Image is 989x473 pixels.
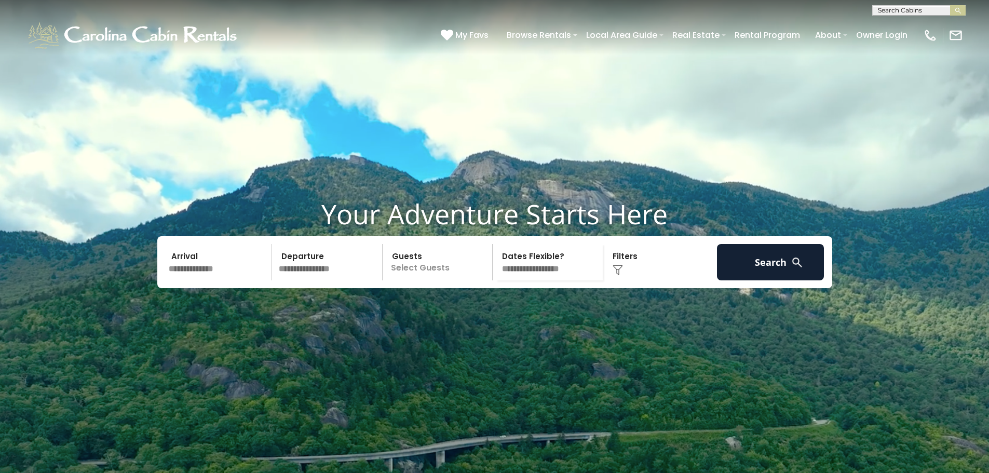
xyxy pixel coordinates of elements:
span: My Favs [455,29,489,42]
img: search-regular-white.png [791,256,804,269]
a: Owner Login [851,26,913,44]
a: Rental Program [729,26,805,44]
img: White-1-1-2.png [26,20,241,51]
a: Real Estate [667,26,725,44]
a: My Favs [441,29,491,42]
a: Local Area Guide [581,26,662,44]
a: Browse Rentals [502,26,576,44]
h1: Your Adventure Starts Here [8,198,981,230]
img: mail-regular-white.png [949,28,963,43]
button: Search [717,244,824,280]
a: About [810,26,846,44]
img: phone-regular-white.png [923,28,938,43]
img: filter--v1.png [613,265,623,275]
p: Select Guests [386,244,493,280]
